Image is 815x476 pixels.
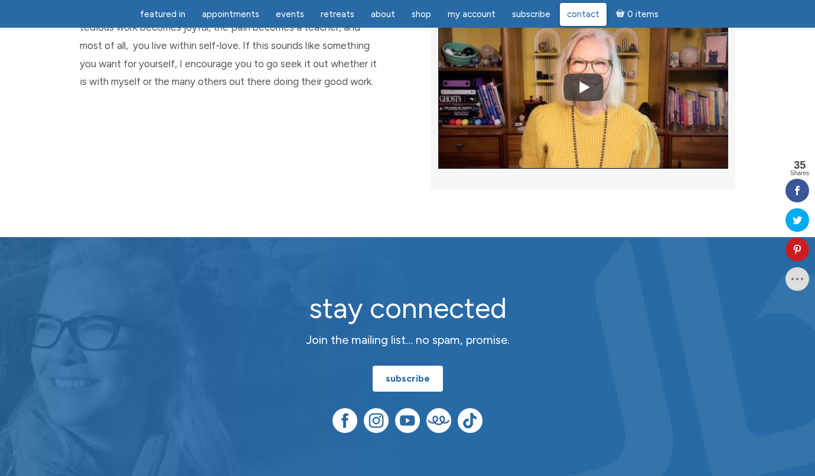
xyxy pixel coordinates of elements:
span: My Account [448,9,495,19]
span: 35 [790,160,809,170]
img: YouTube [395,408,420,433]
a: About [364,3,402,26]
span: Shop [412,9,431,19]
i: Cart [616,9,627,19]
span: About [371,9,395,19]
span: Contact [567,9,599,19]
img: Instagram [364,408,389,433]
h2: stay connected [198,293,617,324]
a: My Account [441,3,503,26]
img: Facebook [332,408,357,433]
span: Appointments [202,9,259,19]
span: Events [276,9,304,19]
span: Retreats [321,9,354,19]
span: Subscribe [512,9,550,19]
a: Contact [560,3,607,26]
span: 0 items [627,10,658,19]
a: Subscribe [505,3,558,26]
a: Events [269,3,311,26]
a: Appointments [195,3,266,26]
a: featured in [133,3,193,26]
span: featured in [140,9,185,19]
img: TikTok [458,408,483,433]
a: Retreats [314,3,361,26]
img: Teespring [426,408,451,433]
a: subscribe [373,366,443,392]
a: Cart0 items [609,2,666,26]
p: Join the mailing list… no spam, promise. [198,331,617,349]
span: Shares [790,170,809,176]
a: Shop [405,3,438,26]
